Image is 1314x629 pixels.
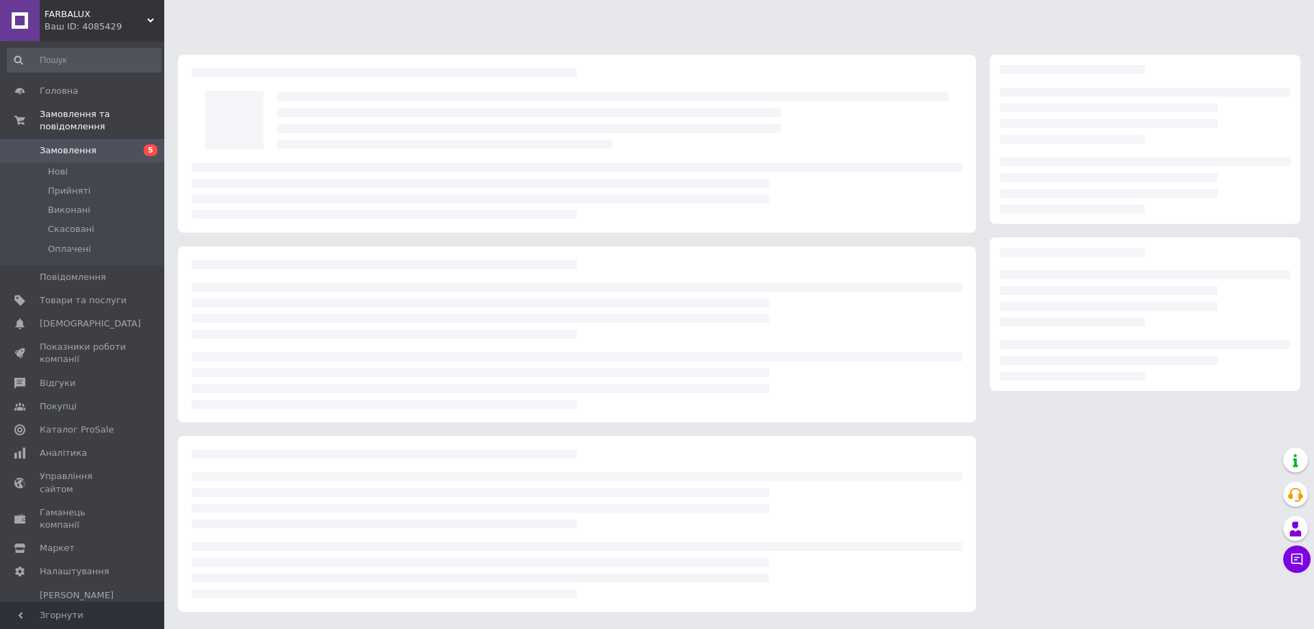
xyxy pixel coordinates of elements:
span: Товари та послуги [40,294,127,307]
button: Чат з покупцем [1283,545,1311,573]
span: Виконані [48,204,90,216]
span: Аналітика [40,447,87,459]
span: 5 [144,144,157,156]
span: Маркет [40,542,75,554]
span: Налаштування [40,565,109,578]
span: Замовлення [40,144,96,157]
span: [DEMOGRAPHIC_DATA] [40,318,141,330]
span: Замовлення та повідомлення [40,108,164,133]
span: Прийняті [48,185,90,197]
span: Відгуки [40,377,75,389]
span: Нові [48,166,68,178]
div: Ваш ID: 4085429 [44,21,164,33]
span: Головна [40,85,78,97]
span: [PERSON_NAME] та рахунки [40,589,127,627]
span: Управління сайтом [40,470,127,495]
span: Гаманець компанії [40,506,127,531]
span: Каталог ProSale [40,424,114,436]
span: Повідомлення [40,271,106,283]
span: Показники роботи компанії [40,341,127,365]
span: Оплачені [48,243,91,255]
span: Покупці [40,400,77,413]
span: FARBALUX [44,8,147,21]
input: Пошук [7,48,162,73]
span: Скасовані [48,223,94,235]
